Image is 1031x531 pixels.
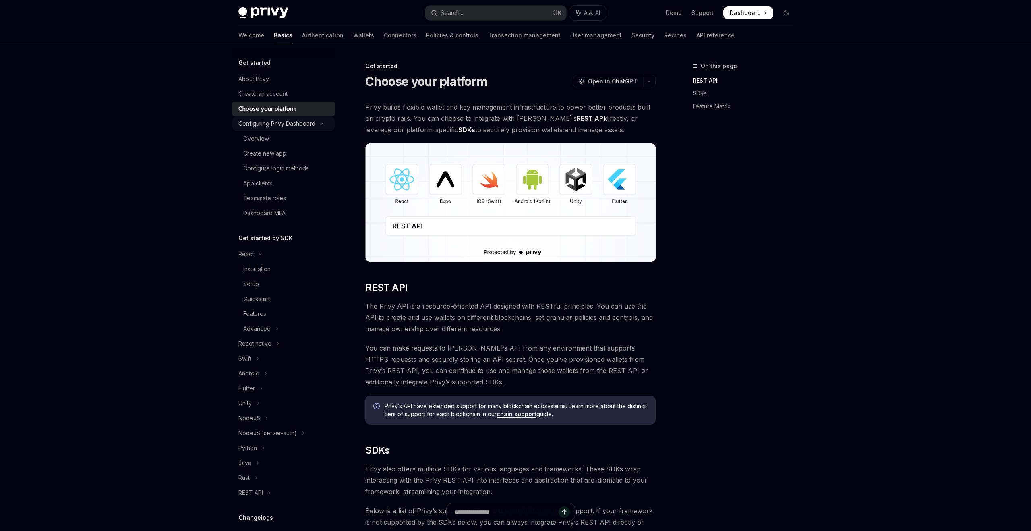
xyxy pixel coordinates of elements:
a: Dashboard MFA [232,206,335,220]
div: Flutter [238,384,255,393]
button: Toggle Python section [232,441,335,455]
a: Policies & controls [426,26,478,45]
span: The Privy API is a resource-oriented API designed with RESTful principles. You can use the API to... [365,301,656,334]
button: Toggle Android section [232,366,335,381]
div: NodeJS (server-auth) [238,428,297,438]
div: Choose your platform [238,104,296,114]
img: images/Platform2.png [365,143,656,262]
button: Toggle Configuring Privy Dashboard section [232,116,335,131]
a: Configure login methods [232,161,335,176]
div: NodeJS [238,413,260,423]
a: Recipes [664,26,687,45]
a: Setup [232,277,335,291]
div: Features [243,309,266,319]
button: Toggle React native section [232,336,335,351]
div: Create an account [238,89,288,99]
a: Transaction management [488,26,561,45]
span: Privy builds flexible wallet and key management infrastructure to power better products built on ... [365,102,656,135]
button: Open in ChatGPT [573,75,642,88]
span: Privy also offers multiple SDKs for various languages and frameworks. These SDKs wrap interacting... [365,463,656,497]
button: Toggle assistant panel [570,6,606,20]
a: Dashboard [723,6,773,19]
a: Overview [232,131,335,146]
a: Installation [232,262,335,276]
span: You can make requests to [PERSON_NAME]’s API from any environment that supports HTTPS requests an... [365,342,656,388]
h1: Choose your platform [365,74,487,89]
a: Basics [274,26,292,45]
div: Overview [243,134,269,143]
strong: SDKs [458,126,475,134]
a: Teammate roles [232,191,335,205]
button: Send message [559,506,570,518]
span: Open in ChatGPT [588,77,637,85]
div: Java [238,458,251,468]
div: About Privy [238,74,269,84]
div: Advanced [243,324,271,334]
div: Python [238,443,257,453]
div: Teammate roles [243,193,286,203]
img: dark logo [238,7,288,19]
a: Create an account [232,87,335,101]
strong: REST API [577,114,605,122]
a: Security [631,26,654,45]
div: Installation [243,264,271,274]
button: Toggle Rust section [232,471,335,485]
a: API reference [696,26,735,45]
div: Quickstart [243,294,270,304]
a: Wallets [353,26,374,45]
a: User management [570,26,622,45]
button: Toggle NodeJS section [232,411,335,425]
button: Toggle NodeJS (server-auth) section [232,426,335,440]
a: Authentication [302,26,344,45]
button: Toggle dark mode [780,6,793,19]
div: Create new app [243,149,286,158]
div: REST API [238,488,263,498]
h5: Get started by SDK [238,233,293,243]
a: Welcome [238,26,264,45]
div: React [238,249,254,259]
svg: Info [373,403,381,411]
span: On this page [701,61,737,71]
button: Toggle Flutter section [232,381,335,396]
div: Rust [238,473,250,483]
h5: Changelogs [238,513,273,523]
h5: Get started [238,58,271,68]
div: Setup [243,279,259,289]
a: Features [232,307,335,321]
span: Ask AI [584,9,600,17]
div: React native [238,339,271,348]
a: Demo [666,9,682,17]
div: Search... [441,8,463,18]
input: Ask a question... [455,503,559,521]
button: Toggle Advanced section [232,322,335,336]
a: Create new app [232,146,335,161]
button: Toggle REST API section [232,485,335,500]
button: Toggle Unity section [232,396,335,411]
button: Open search [425,6,566,20]
button: Toggle React section [232,247,335,261]
div: Configuring Privy Dashboard [238,119,315,129]
a: Support [691,9,714,17]
div: Swift [238,354,251,363]
div: Unity [238,398,252,408]
span: REST API [365,281,407,294]
div: Android [238,369,259,378]
a: Feature Matrix [693,100,799,113]
a: SDKs [693,87,799,100]
button: Toggle Swift section [232,351,335,366]
a: chain support [497,411,536,418]
a: Connectors [384,26,416,45]
a: REST API [693,74,799,87]
a: App clients [232,176,335,191]
span: ⌘ K [553,10,561,16]
a: Quickstart [232,292,335,306]
a: About Privy [232,72,335,86]
span: Dashboard [730,9,761,17]
div: Configure login methods [243,164,309,173]
span: Privy’s API have extended support for many blockchain ecosystems. Learn more about the distinct t... [385,402,648,418]
a: Choose your platform [232,102,335,116]
div: Dashboard MFA [243,208,286,218]
span: SDKs [365,444,390,457]
div: Get started [365,62,656,70]
div: App clients [243,178,273,188]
